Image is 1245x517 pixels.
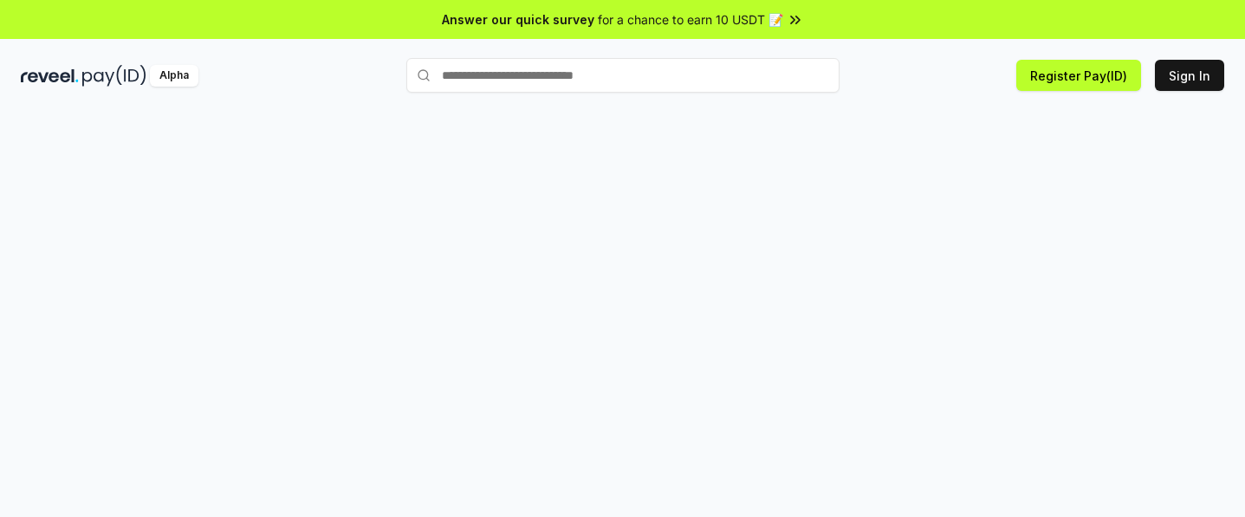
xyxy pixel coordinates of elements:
[21,65,79,87] img: reveel_dark
[598,10,783,29] span: for a chance to earn 10 USDT 📝
[1155,60,1224,91] button: Sign In
[150,65,198,87] div: Alpha
[1016,60,1141,91] button: Register Pay(ID)
[442,10,594,29] span: Answer our quick survey
[82,65,146,87] img: pay_id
